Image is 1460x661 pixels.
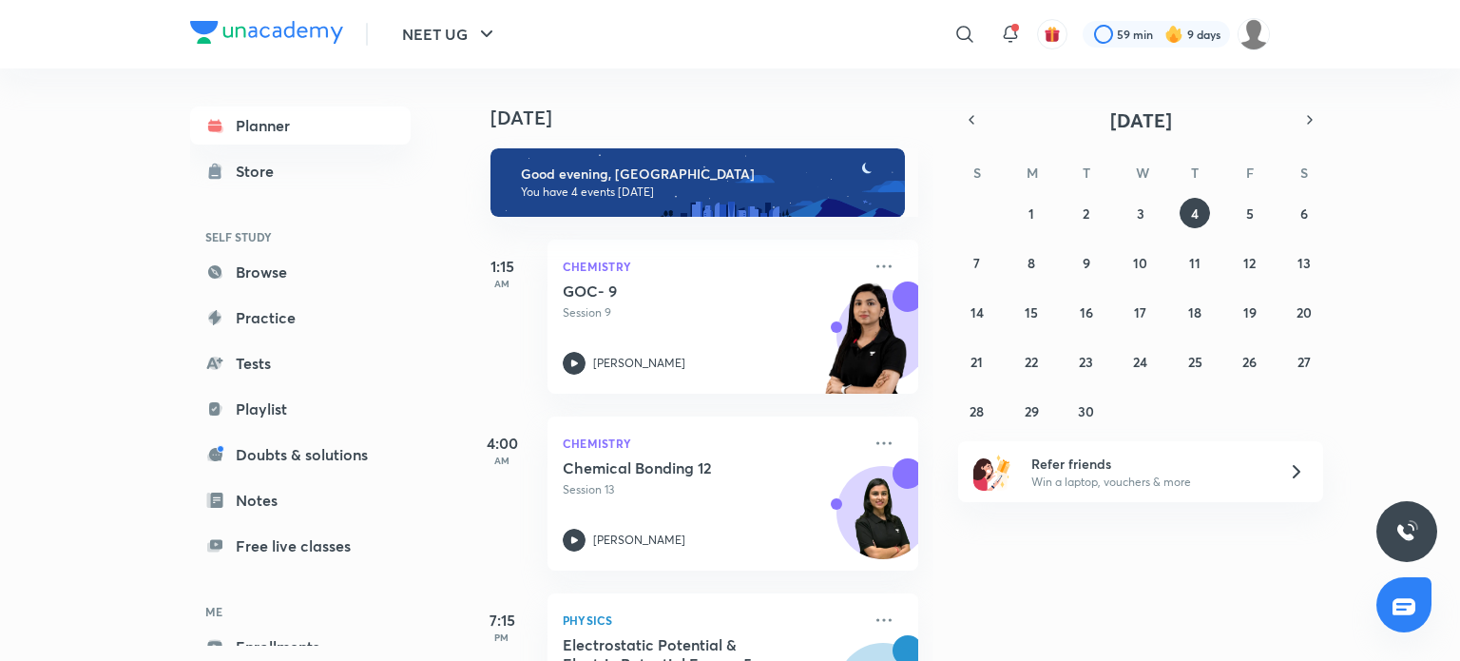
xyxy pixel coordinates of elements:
abbr: Monday [1027,164,1038,182]
a: Notes [190,481,411,519]
abbr: September 28, 2025 [970,402,984,420]
h6: ME [190,595,411,628]
h5: 7:15 [464,609,540,632]
p: You have 4 events [DATE] [521,185,888,200]
img: avatar [1044,26,1061,43]
a: Tests [190,344,411,382]
a: Browse [190,253,411,291]
button: September 9, 2025 [1071,247,1102,278]
abbr: September 30, 2025 [1078,402,1094,420]
abbr: September 2, 2025 [1083,204,1089,223]
button: September 17, 2025 [1125,297,1156,327]
a: Company Logo [190,21,343,49]
button: September 2, 2025 [1071,198,1102,228]
button: September 3, 2025 [1125,198,1156,228]
button: September 16, 2025 [1071,297,1102,327]
button: September 15, 2025 [1016,297,1047,327]
abbr: Wednesday [1136,164,1149,182]
abbr: September 29, 2025 [1025,402,1039,420]
a: Doubts & solutions [190,436,411,474]
h5: GOC- 9 [563,282,799,301]
abbr: September 25, 2025 [1188,353,1202,371]
button: September 29, 2025 [1016,396,1047,426]
button: September 7, 2025 [962,247,992,278]
p: [PERSON_NAME] [593,532,685,549]
abbr: September 18, 2025 [1188,303,1201,321]
abbr: September 13, 2025 [1297,254,1311,272]
abbr: September 8, 2025 [1028,254,1035,272]
abbr: Tuesday [1083,164,1090,182]
abbr: September 12, 2025 [1243,254,1256,272]
abbr: September 14, 2025 [970,303,984,321]
button: September 24, 2025 [1125,346,1156,377]
abbr: September 24, 2025 [1133,353,1147,371]
button: September 18, 2025 [1180,297,1210,327]
abbr: September 26, 2025 [1242,353,1257,371]
button: September 20, 2025 [1289,297,1319,327]
abbr: September 22, 2025 [1025,353,1038,371]
a: Planner [190,107,411,145]
h5: Chemical Bonding 12 [563,458,799,477]
abbr: September 3, 2025 [1137,204,1144,223]
button: September 25, 2025 [1180,346,1210,377]
button: September 11, 2025 [1180,247,1210,278]
a: Practice [190,299,411,337]
h6: Refer friends [1031,454,1265,474]
button: September 8, 2025 [1016,247,1047,278]
abbr: Thursday [1191,164,1199,182]
p: Session 9 [563,304,861,321]
abbr: September 21, 2025 [970,353,983,371]
button: September 10, 2025 [1125,247,1156,278]
abbr: September 4, 2025 [1191,204,1199,223]
abbr: September 16, 2025 [1080,303,1093,321]
button: September 21, 2025 [962,346,992,377]
img: Company Logo [190,21,343,44]
abbr: September 11, 2025 [1189,254,1201,272]
h5: 1:15 [464,255,540,278]
button: NEET UG [391,15,509,53]
img: evening [490,148,905,217]
button: [DATE] [985,107,1297,133]
abbr: September 10, 2025 [1133,254,1147,272]
a: Store [190,152,411,190]
p: PM [464,632,540,643]
button: September 12, 2025 [1235,247,1265,278]
h5: 4:00 [464,432,540,455]
img: Sumaiyah Hyder [1238,18,1270,50]
button: September 1, 2025 [1016,198,1047,228]
button: September 6, 2025 [1289,198,1319,228]
div: Store [236,160,285,183]
abbr: September 23, 2025 [1079,353,1093,371]
abbr: Sunday [973,164,981,182]
p: Physics [563,609,861,632]
button: September 14, 2025 [962,297,992,327]
h6: Good evening, [GEOGRAPHIC_DATA] [521,165,888,183]
p: Session 13 [563,481,861,498]
a: Playlist [190,390,411,428]
button: September 30, 2025 [1071,396,1102,426]
abbr: September 15, 2025 [1025,303,1038,321]
p: AM [464,278,540,289]
span: [DATE] [1110,107,1172,133]
abbr: September 6, 2025 [1300,204,1308,223]
abbr: September 20, 2025 [1297,303,1312,321]
abbr: September 19, 2025 [1243,303,1257,321]
abbr: Friday [1246,164,1254,182]
p: [PERSON_NAME] [593,355,685,372]
abbr: September 7, 2025 [973,254,980,272]
button: September 13, 2025 [1289,247,1319,278]
button: avatar [1037,19,1067,49]
button: September 23, 2025 [1071,346,1102,377]
button: September 26, 2025 [1235,346,1265,377]
p: AM [464,455,540,466]
img: streak [1164,25,1183,44]
button: September 5, 2025 [1235,198,1265,228]
abbr: Saturday [1300,164,1308,182]
img: ttu [1395,520,1418,543]
abbr: September 17, 2025 [1134,303,1146,321]
button: September 4, 2025 [1180,198,1210,228]
button: September 28, 2025 [962,396,992,426]
p: Chemistry [563,432,861,455]
abbr: September 1, 2025 [1028,204,1034,223]
h4: [DATE] [490,107,937,129]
